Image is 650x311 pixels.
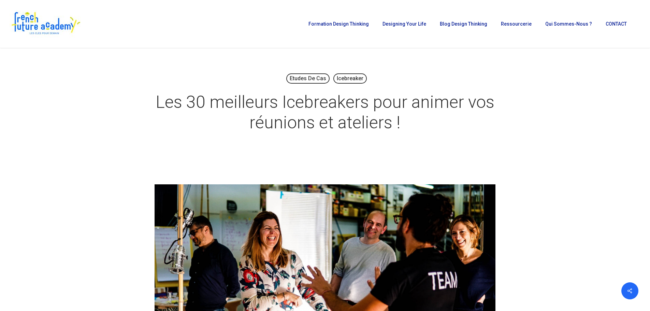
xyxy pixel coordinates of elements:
span: CONTACT [606,21,627,27]
a: Icebreaker [333,73,367,84]
a: Formation Design Thinking [305,22,372,26]
a: Qui sommes-nous ? [542,22,595,26]
a: CONTACT [602,22,630,26]
h1: Les 30 meilleurs Icebreakers pour animer vos réunions et ateliers ! [155,85,496,140]
a: Etudes de cas [286,73,330,84]
a: Blog Design Thinking [436,22,491,26]
img: French Future Academy [10,10,82,38]
a: Designing Your Life [379,22,430,26]
span: Blog Design Thinking [440,21,487,27]
span: Qui sommes-nous ? [545,21,592,27]
span: Formation Design Thinking [308,21,369,27]
a: Ressourcerie [497,22,535,26]
span: Ressourcerie [501,21,532,27]
span: Designing Your Life [382,21,426,27]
